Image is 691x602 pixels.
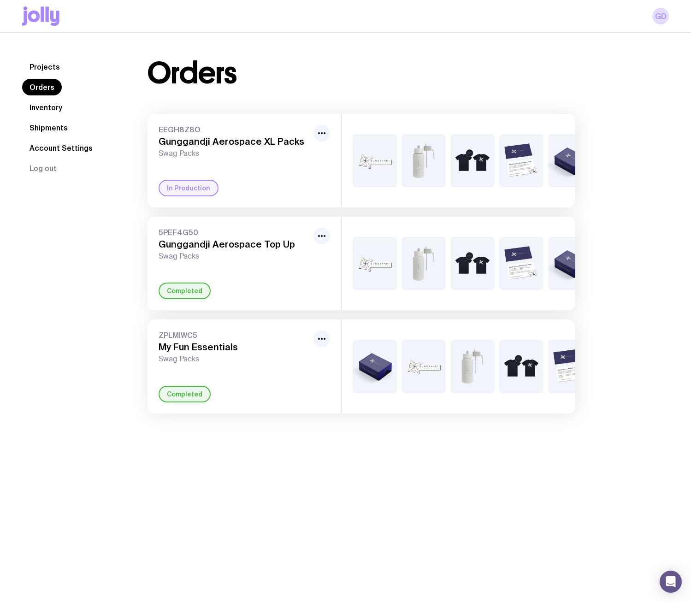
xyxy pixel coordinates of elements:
div: In Production [159,180,219,196]
a: Account Settings [22,140,100,156]
a: Inventory [22,99,70,116]
h1: Orders [148,59,236,88]
span: Swag Packs [159,149,310,158]
h3: Gunggandji Aerospace Top Up [159,239,310,250]
span: ZPLMIWC5 [159,331,310,340]
div: Completed [159,283,211,299]
a: Projects [22,59,67,75]
a: Shipments [22,119,75,136]
a: GD [652,8,669,24]
button: Log out [22,160,64,177]
span: Swag Packs [159,354,310,364]
div: Completed [159,386,211,402]
span: EEGH8Z8O [159,125,310,134]
div: Open Intercom Messenger [660,571,682,593]
h3: My Fun Essentials [159,342,310,353]
span: 5PEF4G50 [159,228,310,237]
a: Orders [22,79,62,95]
h3: Gunggandji Aerospace XL Packs [159,136,310,147]
span: Swag Packs [159,252,310,261]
